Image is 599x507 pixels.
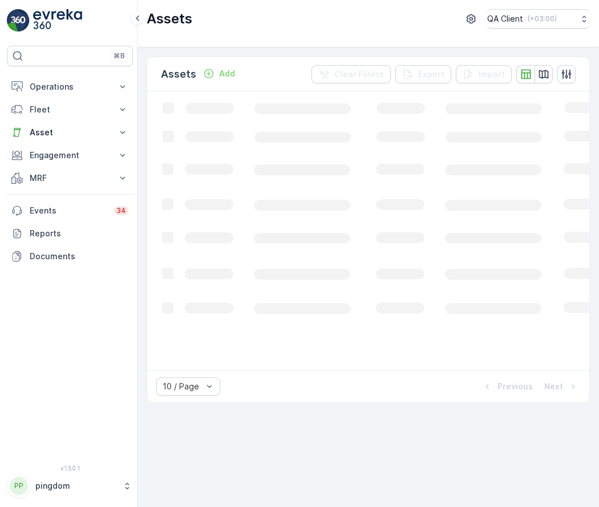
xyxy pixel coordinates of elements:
[487,13,523,25] p: QA Client
[30,172,110,184] p: MRF
[35,480,117,492] p: pingdom
[7,98,133,121] button: Fleet
[395,65,451,83] button: Export
[334,69,384,80] p: Clear Filters
[456,65,512,83] button: Import
[487,9,590,29] button: QA Client(+03:00)
[30,251,128,262] p: Documents
[7,9,30,32] img: logo
[528,14,557,23] p: ( +03:00 )
[544,381,563,392] p: Next
[199,67,240,81] button: Add
[30,205,107,216] p: Events
[479,69,505,80] p: Import
[7,245,133,268] a: Documents
[543,380,580,393] button: Next
[30,150,110,161] p: Engagement
[219,68,235,79] p: Add
[147,10,192,28] p: Assets
[161,66,196,82] p: Assets
[33,9,82,32] img: logo_light-DOdMpM7g.png
[116,206,126,215] p: 34
[7,144,133,167] button: Engagement
[7,474,133,498] button: PPpingdom
[30,127,110,138] p: Asset
[30,228,128,239] p: Reports
[114,51,125,61] p: ⌘B
[7,465,133,472] span: v 1.50.1
[480,380,534,393] button: Previous
[311,65,391,83] button: Clear Filters
[30,104,110,115] p: Fleet
[7,199,133,222] a: Events34
[30,81,110,92] p: Operations
[10,477,28,495] div: PP
[7,75,133,98] button: Operations
[7,167,133,190] button: MRF
[7,222,133,245] a: Reports
[418,69,444,80] p: Export
[497,381,533,392] p: Previous
[7,121,133,144] button: Asset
